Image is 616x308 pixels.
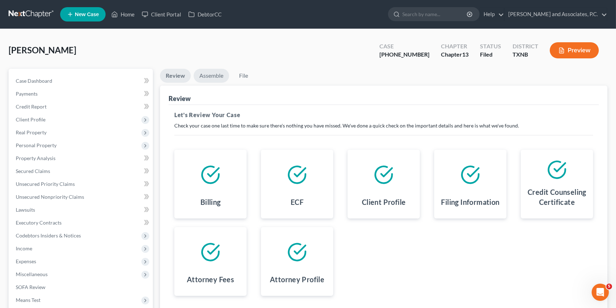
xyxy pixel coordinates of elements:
[16,232,81,239] span: Codebtors Insiders & Notices
[16,245,32,251] span: Income
[16,155,55,161] span: Property Analysis
[16,284,45,290] span: SOFA Review
[480,8,504,21] a: Help
[16,78,52,84] span: Case Dashboard
[379,50,430,59] div: [PHONE_NUMBER]
[169,94,191,103] div: Review
[232,69,255,83] a: File
[441,50,469,59] div: Chapter
[462,51,469,58] span: 13
[10,152,153,165] a: Property Analysis
[160,69,191,83] a: Review
[16,207,35,213] span: Lawsuits
[10,178,153,191] a: Unsecured Priority Claims
[441,197,499,207] h4: Filing Information
[16,129,47,135] span: Real Property
[270,274,324,284] h4: Attorney Profile
[16,271,48,277] span: Miscellaneous
[187,274,234,284] h4: Attorney Fees
[16,116,45,122] span: Client Profile
[505,8,607,21] a: [PERSON_NAME] and Associates, P.C.
[513,50,538,59] div: TXNB
[10,216,153,229] a: Executory Contracts
[75,12,99,17] span: New Case
[10,281,153,294] a: SOFA Review
[185,8,225,21] a: DebtorCC
[513,42,538,50] div: District
[527,187,587,207] h4: Credit Counseling Certificate
[108,8,138,21] a: Home
[16,142,57,148] span: Personal Property
[10,74,153,87] a: Case Dashboard
[16,258,36,264] span: Expenses
[16,91,38,97] span: Payments
[10,87,153,100] a: Payments
[174,111,593,119] h5: Let's Review Your Case
[10,191,153,203] a: Unsecured Nonpriority Claims
[550,42,599,58] button: Preview
[592,284,609,301] iframe: Intercom live chat
[16,194,84,200] span: Unsecured Nonpriority Claims
[16,181,75,187] span: Unsecured Priority Claims
[138,8,185,21] a: Client Portal
[480,50,501,59] div: Filed
[10,203,153,216] a: Lawsuits
[16,220,62,226] span: Executory Contracts
[291,197,304,207] h4: ECF
[362,197,406,207] h4: Client Profile
[174,122,593,129] p: Check your case one last time to make sure there's nothing you have missed. We've done a quick ch...
[10,100,153,113] a: Credit Report
[16,168,50,174] span: Secured Claims
[10,165,153,178] a: Secured Claims
[441,42,469,50] div: Chapter
[16,297,40,303] span: Means Test
[379,42,430,50] div: Case
[480,42,501,50] div: Status
[16,104,47,110] span: Credit Report
[9,45,76,55] span: [PERSON_NAME]
[402,8,468,21] input: Search by name...
[194,69,229,83] a: Assemble
[200,197,221,207] h4: Billing
[606,284,612,289] span: 5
